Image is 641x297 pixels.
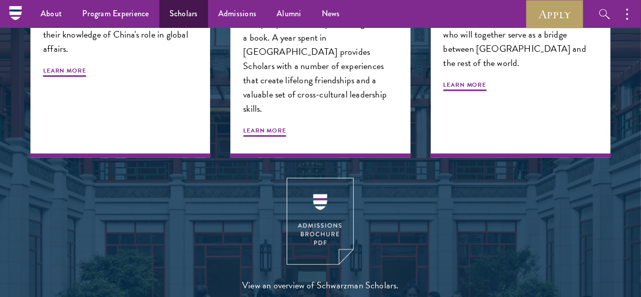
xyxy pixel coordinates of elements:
span: View an overview of Schwarzman Scholars. [242,278,399,293]
p: Schwarzman Scholars offers one-of-a-kind perspectives that you can’t get from a book. A year spen... [243,2,397,116]
span: Learn More [444,80,487,92]
span: Learn More [43,66,86,78]
span: Learn More [243,126,286,138]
